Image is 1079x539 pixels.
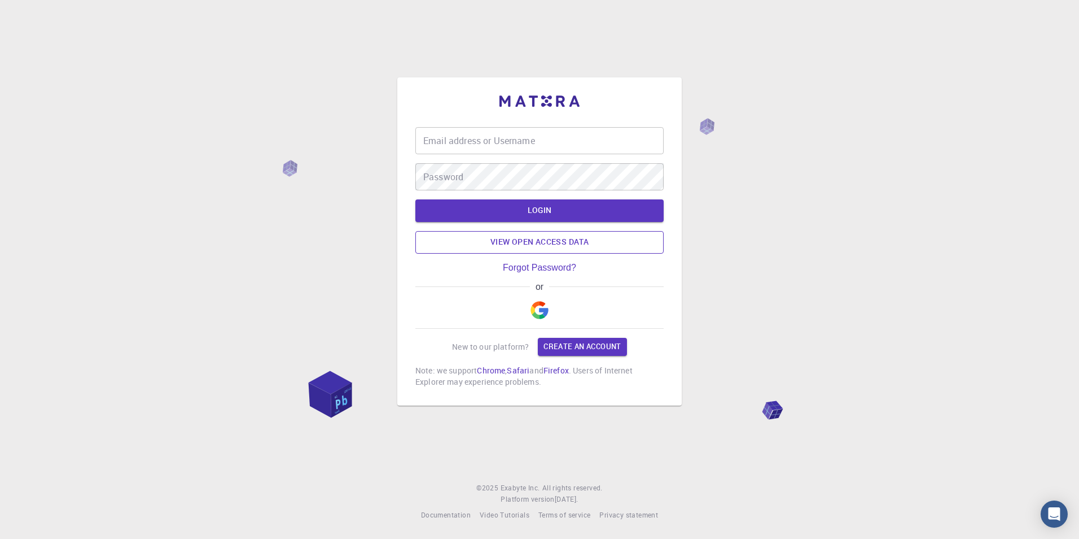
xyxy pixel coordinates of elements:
[476,483,500,494] span: © 2025
[599,510,658,521] a: Privacy statement
[530,301,549,319] img: Google
[538,338,626,356] a: Create an account
[555,494,578,505] a: [DATE].
[415,365,664,388] p: Note: we support , and . Users of Internet Explorer may experience problems.
[501,483,540,494] a: Exabyte Inc.
[507,365,529,376] a: Safari
[538,510,590,519] span: Terms of service
[555,494,578,503] span: [DATE] .
[415,231,664,254] a: View open access data
[503,263,576,273] a: Forgot Password?
[501,483,540,492] span: Exabyte Inc.
[538,510,590,521] a: Terms of service
[421,510,471,521] a: Documentation
[477,365,505,376] a: Chrome
[530,282,549,292] span: or
[415,199,664,222] button: LOGIN
[542,483,603,494] span: All rights reserved.
[452,341,529,353] p: New to our platform?
[543,365,569,376] a: Firefox
[501,494,554,505] span: Platform version
[421,510,471,519] span: Documentation
[599,510,658,519] span: Privacy statement
[1041,501,1068,528] div: Open Intercom Messenger
[480,510,529,521] a: Video Tutorials
[480,510,529,519] span: Video Tutorials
